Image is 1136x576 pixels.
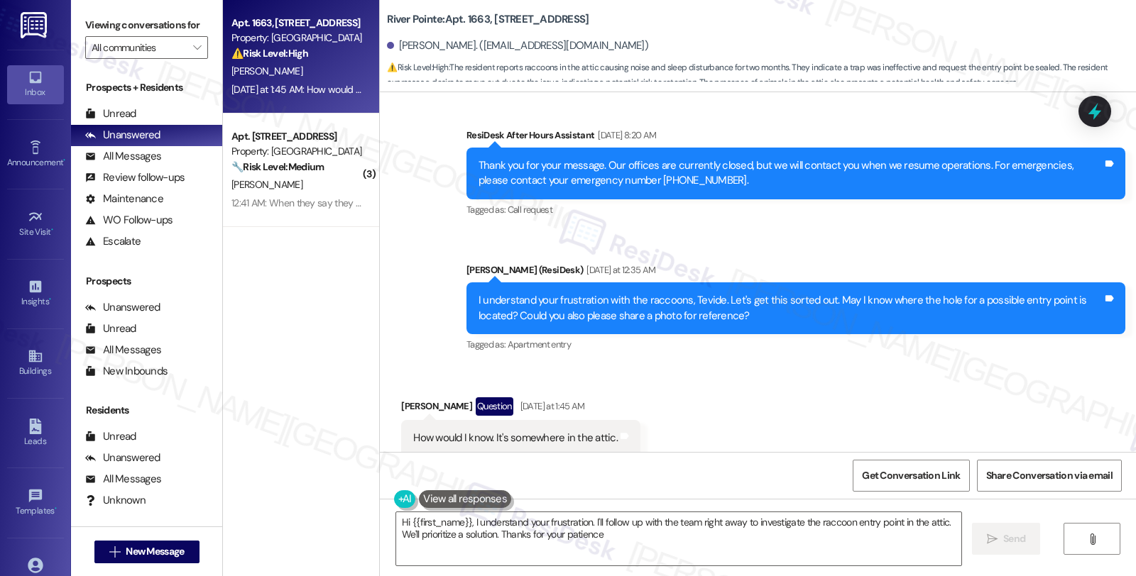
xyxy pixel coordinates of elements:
[126,544,184,559] span: New Message
[109,546,120,558] i: 
[7,205,64,243] a: Site Visit •
[387,62,448,73] strong: ⚠️ Risk Level: High
[594,128,656,143] div: [DATE] 8:20 AM
[85,106,136,121] div: Unread
[517,399,585,414] div: [DATE] at 1:45 AM
[508,204,552,216] span: Call request
[387,60,1136,91] span: : The resident reports raccoons in the attic causing noise and sleep disturbance for two months. ...
[85,149,161,164] div: All Messages
[508,338,571,350] span: Apartment entry
[94,541,200,563] button: New Message
[63,155,65,165] span: •
[193,42,201,53] i: 
[85,364,168,379] div: New Inbounds
[396,512,961,565] textarea: Hi {{first_name}}, I understand your frustration. I'll follow up with the team right away to inve...
[85,300,160,315] div: Unanswered
[92,36,185,59] input: All communities
[231,16,363,31] div: Apt. 1663, [STREET_ADDRESS]
[231,178,302,191] span: [PERSON_NAME]
[71,403,222,418] div: Residents
[7,484,64,522] a: Templates •
[231,196,569,209] div: 12:41 AM: When they say they are gonna do something do it and don't take a week
[71,274,222,289] div: Prospects
[986,468,1113,483] span: Share Conversation via email
[51,225,53,235] span: •
[583,262,655,277] div: [DATE] at 12:35 AM
[413,431,618,445] div: How would I know. It's somewhere in the attic.
[21,12,50,38] img: ResiDesk Logo
[987,533,998,545] i: 
[85,192,163,206] div: Maintenance
[1087,533,1098,545] i: 
[85,450,160,465] div: Unanswered
[466,128,1125,148] div: ResiDesk After Hours Assistant
[7,65,64,104] a: Inbox
[401,397,640,420] div: [PERSON_NAME]
[85,493,146,508] div: Unknown
[85,429,136,444] div: Unread
[977,460,1122,492] button: Share Conversation via email
[85,213,173,228] div: WO Follow-ups
[1003,531,1025,546] span: Send
[49,294,51,304] span: •
[231,65,302,77] span: [PERSON_NAME]
[231,160,324,173] strong: 🔧 Risk Level: Medium
[466,262,1125,282] div: [PERSON_NAME] (ResiDesk)
[387,12,589,27] b: River Pointe: Apt. 1663, [STREET_ADDRESS]
[231,47,308,60] strong: ⚠️ Risk Level: High
[479,158,1103,189] div: Thank you for your message. Our offices are currently closed, but we will contact you when we res...
[7,344,64,382] a: Buildings
[466,199,1125,220] div: Tagged as:
[7,414,64,453] a: Leads
[85,14,208,36] label: Viewing conversations for
[7,275,64,313] a: Insights •
[85,170,185,185] div: Review follow-ups
[479,293,1103,323] div: I understand your frustration with the raccoons, Tevide. Let's get this sorted out. May I know wh...
[55,504,57,514] span: •
[231,83,494,96] div: [DATE] at 1:45 AM: How would I know. It's somewhere in the attic.
[85,343,161,358] div: All Messages
[85,321,136,336] div: Unread
[231,31,363,45] div: Property: [GEOGRAPHIC_DATA]
[231,129,363,144] div: Apt. [STREET_ADDRESS]
[231,144,363,159] div: Property: [GEOGRAPHIC_DATA]
[862,468,960,483] span: Get Conversation Link
[972,523,1041,555] button: Send
[387,38,648,53] div: [PERSON_NAME]. ([EMAIL_ADDRESS][DOMAIN_NAME])
[71,80,222,95] div: Prospects + Residents
[466,334,1125,355] div: Tagged as:
[85,234,141,249] div: Escalate
[476,397,513,415] div: Question
[853,460,969,492] button: Get Conversation Link
[85,128,160,143] div: Unanswered
[85,472,161,487] div: All Messages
